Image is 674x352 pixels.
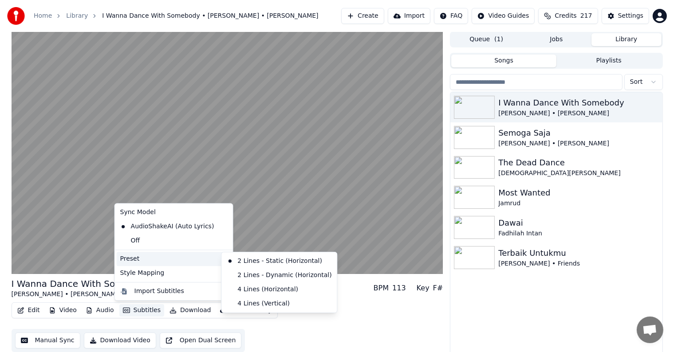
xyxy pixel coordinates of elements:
div: 4 Lines (Vertical) [223,297,335,311]
span: ( 1 ) [494,35,503,44]
div: Settings [618,12,643,20]
nav: breadcrumb [34,12,319,20]
button: Subtitles [119,304,164,317]
button: Library [591,33,662,46]
button: Import [388,8,430,24]
button: Create [341,8,384,24]
img: youka [7,7,25,25]
div: AudioShakeAI (Auto Lyrics) [117,219,218,234]
div: I Wanna Dance With Somebody [12,278,151,290]
div: F# [433,283,443,293]
div: 2 Lines - Dynamic (Horizontal) [223,268,335,282]
div: Open chat [637,317,663,343]
div: Sync Model [117,205,231,219]
button: Settings [602,8,649,24]
div: [PERSON_NAME] • [PERSON_NAME] [498,139,658,148]
div: Terbaik Untukmu [498,247,658,259]
div: Style Mapping [117,266,231,280]
button: Video Guides [472,8,535,24]
div: I Wanna Dance With Somebody [498,97,658,109]
button: Manual Sync [15,332,80,348]
button: FAQ [434,8,468,24]
span: I Wanna Dance With Somebody • [PERSON_NAME] • [PERSON_NAME] [102,12,318,20]
button: Queue [451,33,521,46]
div: The Dead Dance [498,156,658,169]
div: Most Wanted [498,187,658,199]
div: Semoga Saja [498,127,658,139]
button: Songs [451,55,556,67]
div: [PERSON_NAME] • [PERSON_NAME] [498,109,658,118]
div: 4 Lines (Horizontal) [223,282,335,297]
span: 217 [580,12,592,20]
div: 2 Lines - Static (Horizontal) [223,254,335,268]
button: Download [166,304,215,317]
div: Key [417,283,430,293]
a: Library [66,12,88,20]
a: Home [34,12,52,20]
div: Off [117,234,231,248]
div: Fadhilah Intan [498,229,658,238]
div: Preset [117,252,231,266]
div: [PERSON_NAME] • Friends [498,259,658,268]
span: Credits [555,12,576,20]
button: Download Video [84,332,156,348]
div: 113 [392,283,406,293]
button: Edit [14,304,43,317]
button: Video [45,304,80,317]
div: BPM [374,283,389,293]
div: Dawai [498,217,658,229]
div: Jamrud [498,199,658,208]
button: Credits217 [538,8,598,24]
div: Import Subtitles [134,287,184,296]
div: [DEMOGRAPHIC_DATA][PERSON_NAME] [498,169,658,178]
button: Jobs [521,33,591,46]
button: Audio [82,304,118,317]
button: Playlists [556,55,662,67]
span: Sort [630,78,643,86]
div: [PERSON_NAME] • [PERSON_NAME] [12,290,151,299]
button: Open Dual Screen [160,332,242,348]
